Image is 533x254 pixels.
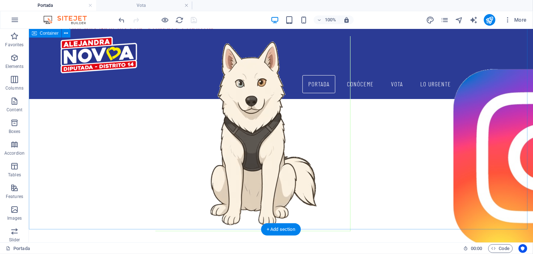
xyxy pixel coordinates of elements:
[476,246,477,251] span: :
[118,16,126,24] i: Undo: Change slider images (Ctrl+Z)
[426,16,434,24] i: Design (Ctrl+Alt+Y)
[324,16,336,24] h6: 100%
[440,16,449,24] i: Pages (Ctrl+Alt+S)
[40,31,59,35] span: Container
[6,194,23,199] p: Features
[485,16,494,24] i: Publish
[8,172,21,178] p: Tables
[426,16,435,24] button: design
[9,129,21,134] p: Boxes
[4,150,25,156] p: Accordion
[117,16,126,24] button: undo
[9,237,20,243] p: Slider
[488,244,513,253] button: Code
[504,16,527,23] span: More
[484,14,495,26] button: publish
[469,16,478,24] button: text_generator
[455,16,464,24] button: navigator
[5,42,23,48] p: Favorites
[96,1,192,9] h4: Vota
[5,64,24,69] p: Elements
[343,17,350,23] i: On resize automatically adjust zoom level to fit chosen device.
[261,223,301,236] div: + Add section
[440,16,449,24] button: pages
[7,107,22,113] p: Content
[6,244,30,253] a: Click to cancel selection. Double-click to open Pages
[175,16,184,24] button: reload
[7,215,22,221] p: Images
[471,244,482,253] span: 00 00
[42,16,96,24] img: Editor Logo
[5,85,23,91] p: Columns
[491,244,510,253] span: Code
[501,14,530,26] button: More
[519,244,527,253] button: Usercentrics
[314,16,339,24] button: 100%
